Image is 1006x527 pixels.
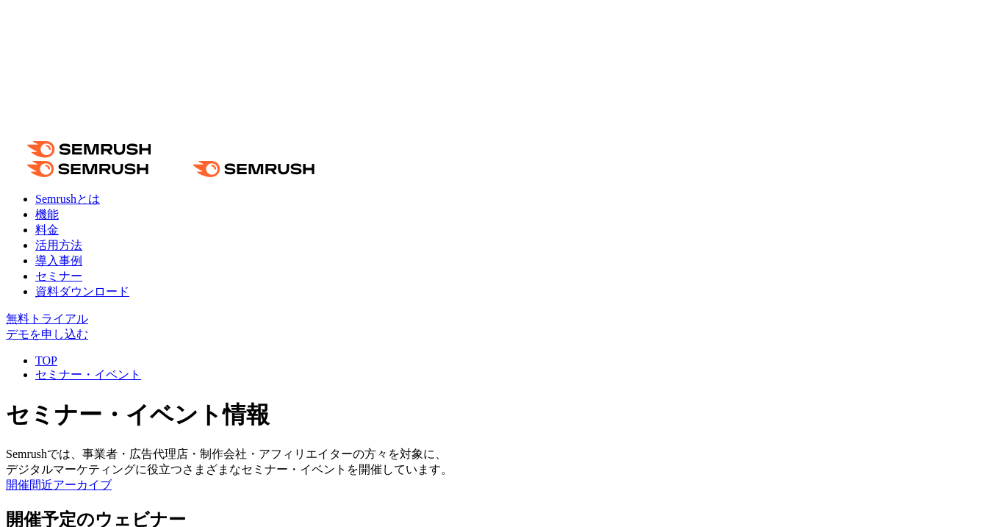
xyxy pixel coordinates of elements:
a: 活用方法 [35,239,82,251]
a: 開催間近 [6,478,53,491]
a: セミナー [35,270,82,282]
a: Semrushとは [35,193,100,205]
a: TOP [35,354,57,367]
a: デモを申し込む [6,328,88,340]
a: 料金 [35,223,59,236]
a: 無料トライアル [6,312,88,325]
a: 資料ダウンロード [35,285,129,298]
a: セミナー・イベント [35,368,141,381]
div: Semrushでは、事業者・広告代理店・制作会社・アフィリエイターの方々を対象に、 デジタルマーケティングに役立つさまざまなセミナー・イベントを開催しています。 [6,447,1000,478]
a: 導入事例 [35,254,82,267]
h1: セミナー・イベント情報 [6,399,1000,431]
a: アーカイブ [53,478,112,491]
a: 機能 [35,208,59,221]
